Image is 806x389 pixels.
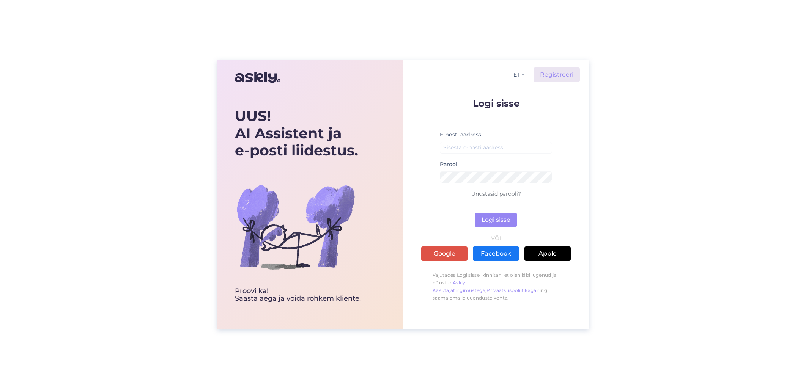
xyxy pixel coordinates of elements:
[471,190,521,197] a: Unustasid parooli?
[235,107,361,159] div: UUS! AI Assistent ja e-posti liidestus.
[524,246,571,261] a: Apple
[235,166,356,287] img: bg-askly
[235,287,361,303] div: Proovi ka! Säästa aega ja võida rohkem kliente.
[510,69,527,80] button: ET
[421,268,571,306] p: Vajutades Logi sisse, kinnitan, et olen läbi lugenud ja nõustun , ning saama emaile uuenduste kohta.
[235,68,280,86] img: Askly
[421,246,468,261] a: Google
[440,131,481,139] label: E-posti aadress
[475,213,517,227] button: Logi sisse
[440,142,552,154] input: Sisesta e-posti aadress
[534,67,580,82] a: Registreeri
[440,160,457,168] label: Parool
[433,280,485,293] a: Askly Kasutajatingimustega
[473,246,519,261] a: Facebook
[490,235,502,241] span: VÕI
[421,99,571,108] p: Logi sisse
[486,287,536,293] a: Privaatsuspoliitikaga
